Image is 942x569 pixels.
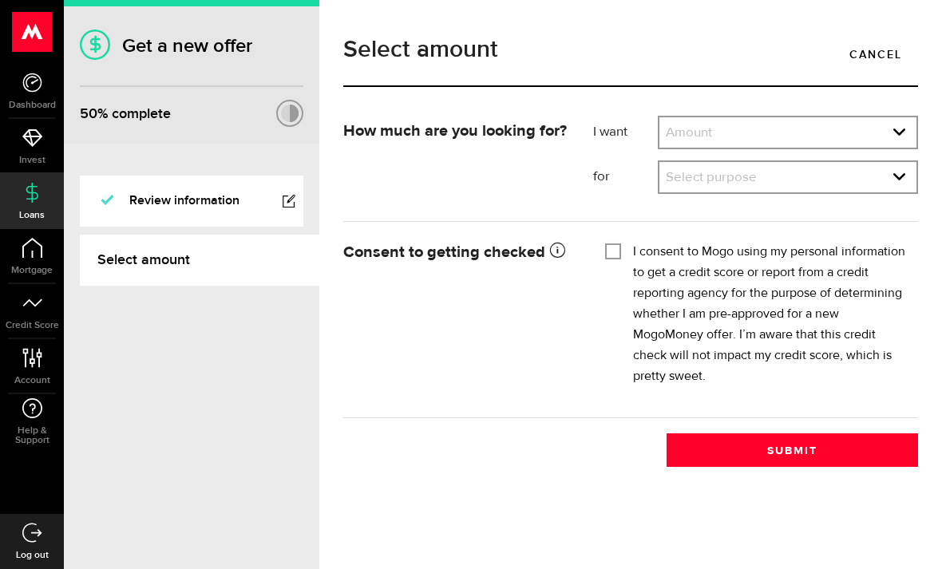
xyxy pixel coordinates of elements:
span: 50 [80,105,97,122]
a: Cancel [833,38,918,71]
label: I consent to Mogo using my personal information to get a credit score or report from a credit rep... [633,242,906,387]
label: for [593,168,659,187]
button: Open LiveChat chat widget [13,6,61,54]
input: I consent to Mogo using my personal information to get a credit score or report from a credit rep... [605,242,621,258]
button: Submit [667,433,918,467]
strong: How much are you looking for? [343,123,567,139]
h1: Select amount [343,38,918,61]
h1: Get a new offer [80,34,303,57]
a: Select amount [80,235,319,286]
div: % complete [80,100,171,128]
label: I want [593,123,659,142]
strong: Consent to getting checked [343,244,565,260]
a: Review information [80,176,303,227]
